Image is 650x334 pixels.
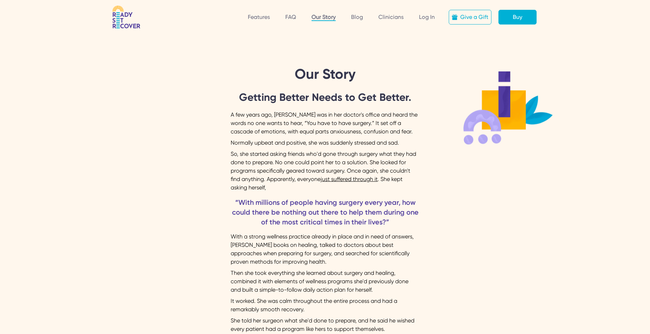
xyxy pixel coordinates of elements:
[498,10,537,25] a: Buy
[460,13,488,21] div: Give a Gift
[378,14,404,20] a: Clinicians
[231,176,403,191] div: . She kept asking herself,
[6,91,644,104] div: Getting Better Needs to Get Better.
[285,14,296,20] a: FAQ
[112,6,140,29] img: RSR
[231,150,420,192] div: So, she started asking friends who'd gone through surgery what they had done to prepare. No one c...
[513,13,522,21] div: Buy
[231,269,420,294] div: Then she took everything she learned about surgery and healing, combined it with elements of well...
[231,139,420,147] div: Normally upbeat and positive, she was suddenly stressed and sad.
[351,14,363,20] a: Blog
[231,197,420,227] div: “With millions of people having surgery every year, how could there be nothing out there to help ...
[231,297,420,314] div: It worked. She was calm throughout the entire process and had a remarkably smooth recovery.
[449,10,491,25] a: Give a Gift
[419,14,435,20] a: Log In
[312,14,336,21] a: Our Story
[321,176,378,182] div: just suffered through it
[248,14,270,20] a: Features
[295,67,356,81] h1: Our Story
[231,232,420,266] div: With a strong wellness practice already in place and in need of answers, [PERSON_NAME] books on h...
[463,71,553,145] img: Illustration 2
[231,316,420,333] div: She told her surgeon what she'd done to prepare, and he said he wished every patient had a progra...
